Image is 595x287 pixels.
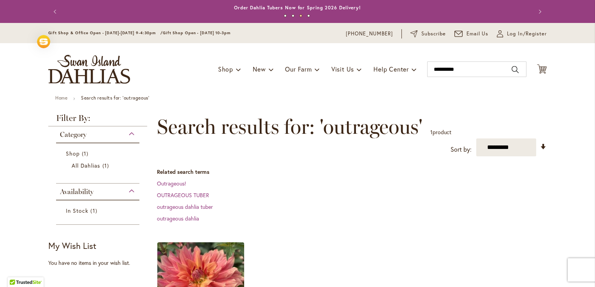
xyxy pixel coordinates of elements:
span: Help Center [373,65,409,73]
a: Order Dahlia Tubers Now for Spring 2026 Delivery! [234,5,361,10]
span: 1 [430,128,433,136]
span: Our Farm [285,65,312,73]
span: Email Us [466,30,489,38]
button: Previous [48,4,64,19]
a: In Stock 1 [66,206,132,215]
span: In Stock [66,207,88,214]
span: Shop [66,150,80,157]
p: product [430,126,451,138]
span: 1 [90,206,99,215]
a: store logo [48,55,130,84]
strong: Filter By: [48,114,147,126]
button: 3 of 4 [299,14,302,17]
span: Log In/Register [507,30,547,38]
a: [PHONE_NUMBER] [346,30,393,38]
span: All Dahlias [72,162,100,169]
div: You have no items in your wish list. [48,259,152,267]
a: Shop [66,149,132,157]
a: Log In/Register [497,30,547,38]
button: Next [531,4,547,19]
a: Email Us [454,30,489,38]
span: Gift Shop & Office Open - [DATE]-[DATE] 9-4:30pm / [48,30,163,35]
a: Subscribe [410,30,446,38]
span: Availability [60,187,93,196]
a: outrageous dahlia tuber [157,203,213,210]
iframe: Launch Accessibility Center [6,259,28,281]
a: OUTRAGEOUS TUBER [157,191,209,199]
button: 4 of 4 [307,14,310,17]
span: New [253,65,266,73]
button: 2 of 4 [292,14,294,17]
span: 1 [82,149,90,157]
span: Gift Shop Open - [DATE] 10-3pm [163,30,231,35]
dt: Related search terms [157,168,547,176]
a: outrageous dahlia [157,215,199,222]
span: Visit Us [331,65,354,73]
a: All Dahlias [72,161,126,170]
a: Home [55,95,67,101]
span: Subscribe [421,30,446,38]
span: 1 [102,161,111,170]
label: Sort by: [451,142,472,157]
a: Outrageous! [157,180,186,187]
span: Search results for: 'outrageous' [157,115,422,138]
span: Shop [218,65,233,73]
button: 1 of 4 [284,14,287,17]
strong: Search results for: 'outrageous' [81,95,149,101]
strong: My Wish List [48,240,96,251]
span: Category [60,130,86,139]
